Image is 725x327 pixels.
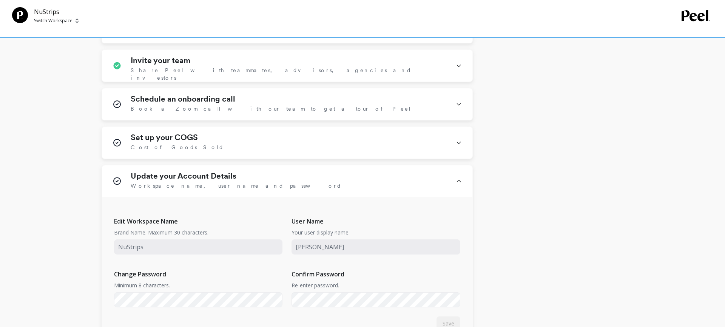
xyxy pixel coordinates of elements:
p: Re-enter password. [292,282,339,289]
p: Change Password [114,270,166,279]
h1: Update your Account Details [131,171,236,180]
p: Minimum 8 characters. [114,282,170,289]
span: Workspace name, user name and password [131,182,342,190]
span: Share Peel with teammates, advisors, agencies and investors [131,66,447,82]
img: Team Profile [12,7,28,23]
span: Cost of Goods Sold [131,143,224,151]
p: Your user display name. [292,229,350,236]
p: Switch Workspace [34,18,72,24]
p: Brand Name. Maximum 30 characters. [114,229,208,236]
h1: Invite your team [131,56,190,65]
p: Edit Workspace Name [114,217,178,226]
span: Book a Zoom call with our team to get a tour of Peel [131,105,412,113]
h1: Set up your COGS [131,133,198,142]
p: NuStrips [34,7,79,16]
p: User Name [292,217,324,226]
h1: Schedule an onboarding call [131,94,235,103]
p: Confirm Password [292,270,344,279]
img: picker [76,18,79,24]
